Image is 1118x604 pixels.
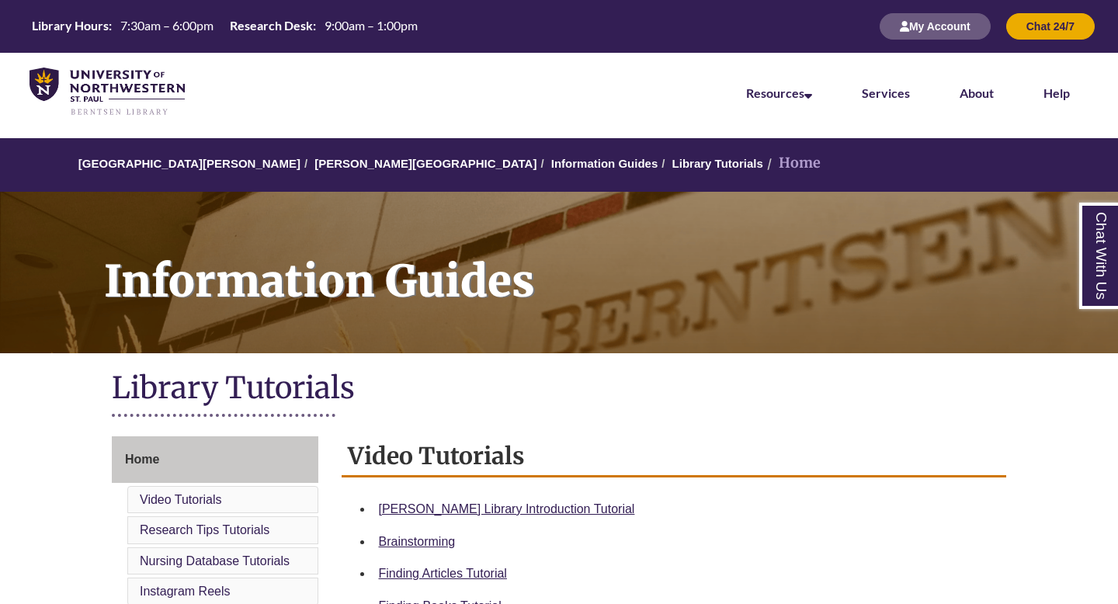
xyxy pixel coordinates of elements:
a: Information Guides [551,157,658,170]
h1: Library Tutorials [112,369,1006,410]
a: Hours Today [26,17,424,36]
a: My Account [880,19,991,33]
li: Home [763,152,821,175]
a: Research Tips Tutorials [140,523,269,536]
a: Nursing Database Tutorials [140,554,290,568]
a: Instagram Reels [140,585,231,598]
img: UNWSP Library Logo [30,68,185,116]
table: Hours Today [26,17,424,34]
a: Chat 24/7 [1006,19,1095,33]
th: Library Hours: [26,17,114,34]
a: Library Tutorials [672,157,763,170]
a: Video Tutorials [140,493,222,506]
button: Chat 24/7 [1006,13,1095,40]
button: My Account [880,13,991,40]
span: 7:30am – 6:00pm [120,18,214,33]
th: Research Desk: [224,17,318,34]
span: Home [125,453,159,466]
h1: Information Guides [87,192,1118,333]
a: [PERSON_NAME][GEOGRAPHIC_DATA] [314,157,536,170]
h2: Video Tutorials [342,436,1007,477]
a: Home [112,436,318,483]
span: 9:00am – 1:00pm [325,18,418,33]
a: Help [1043,85,1070,100]
a: Brainstorming [379,535,456,548]
a: Finding Articles Tutorial [379,567,507,580]
a: About [960,85,994,100]
a: [PERSON_NAME] Library Introduction Tutorial [379,502,635,515]
a: Services [862,85,910,100]
a: [GEOGRAPHIC_DATA][PERSON_NAME] [78,157,300,170]
a: Resources [746,85,812,100]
